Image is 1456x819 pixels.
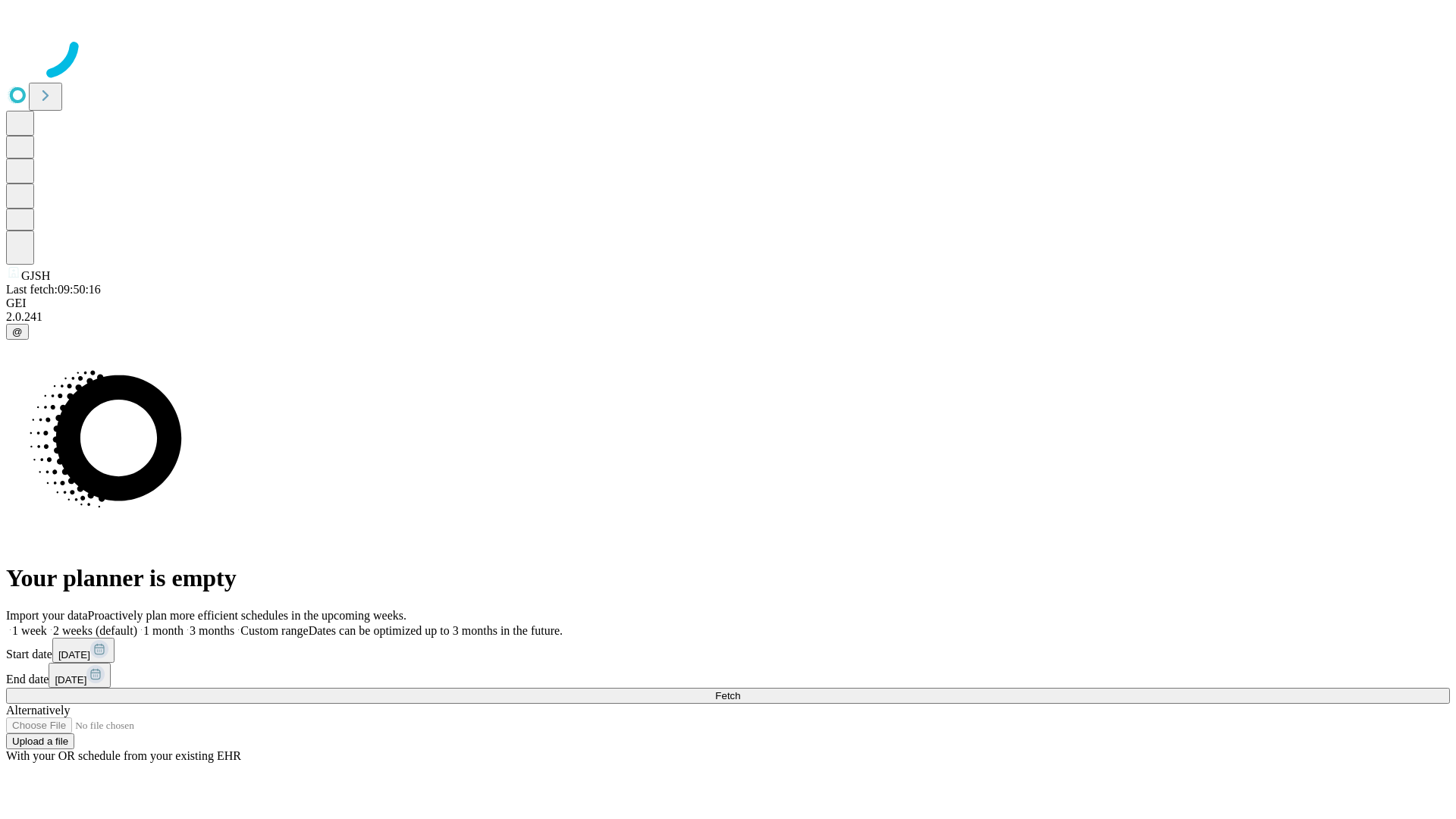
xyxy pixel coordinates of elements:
[12,624,47,637] span: 1 week
[6,638,1450,663] div: Start date
[6,564,1450,592] h1: Your planner is empty
[58,649,90,661] span: [DATE]
[6,310,1450,324] div: 2.0.241
[6,663,1450,688] div: End date
[240,624,308,637] span: Custom range
[6,733,74,749] button: Upload a file
[6,704,70,717] span: Alternatively
[6,324,29,340] button: @
[715,690,740,701] span: Fetch
[6,749,241,762] span: With your OR schedule from your existing EHR
[55,674,86,686] span: [DATE]
[12,326,23,337] span: @
[190,624,234,637] span: 3 months
[6,688,1450,704] button: Fetch
[52,638,115,663] button: [DATE]
[6,609,88,622] span: Import your data
[143,624,184,637] span: 1 month
[21,269,50,282] span: GJSH
[88,609,406,622] span: Proactively plan more efficient schedules in the upcoming weeks.
[49,663,111,688] button: [DATE]
[6,297,1450,310] div: GEI
[53,624,137,637] span: 2 weeks (default)
[309,624,563,637] span: Dates can be optimized up to 3 months in the future.
[6,283,101,296] span: Last fetch: 09:50:16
